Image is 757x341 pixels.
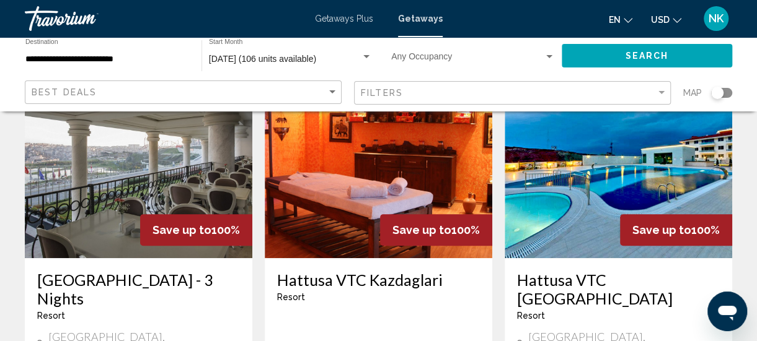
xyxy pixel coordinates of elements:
[398,14,443,24] a: Getaways
[626,51,669,61] span: Search
[25,60,252,258] img: RU76O01X.jpg
[562,44,732,67] button: Search
[700,6,732,32] button: User Menu
[354,80,671,106] button: Filter
[32,87,97,97] span: Best Deals
[620,214,732,246] div: 100%
[707,291,747,331] iframe: Button to launch messaging window
[709,12,724,25] span: NK
[37,311,65,321] span: Resort
[277,270,480,289] a: Hattusa VTC Kazdaglari
[517,270,720,308] a: Hattusa VTC [GEOGRAPHIC_DATA]
[32,87,338,98] mat-select: Sort by
[609,15,621,25] span: en
[153,223,211,236] span: Save up to
[140,214,252,246] div: 100%
[517,311,545,321] span: Resort
[505,60,732,258] img: D617E01X.jpg
[683,84,702,101] span: Map
[277,292,305,302] span: Resort
[209,54,316,64] span: [DATE] (106 units available)
[651,15,670,25] span: USD
[651,11,681,28] button: Change currency
[609,11,632,28] button: Change language
[380,214,492,246] div: 100%
[265,60,492,258] img: A830O01X.jpg
[632,223,691,236] span: Save up to
[25,6,303,31] a: Travorium
[392,223,451,236] span: Save up to
[361,88,403,98] span: Filters
[315,14,373,24] a: Getaways Plus
[37,270,240,308] a: [GEOGRAPHIC_DATA] - 3 Nights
